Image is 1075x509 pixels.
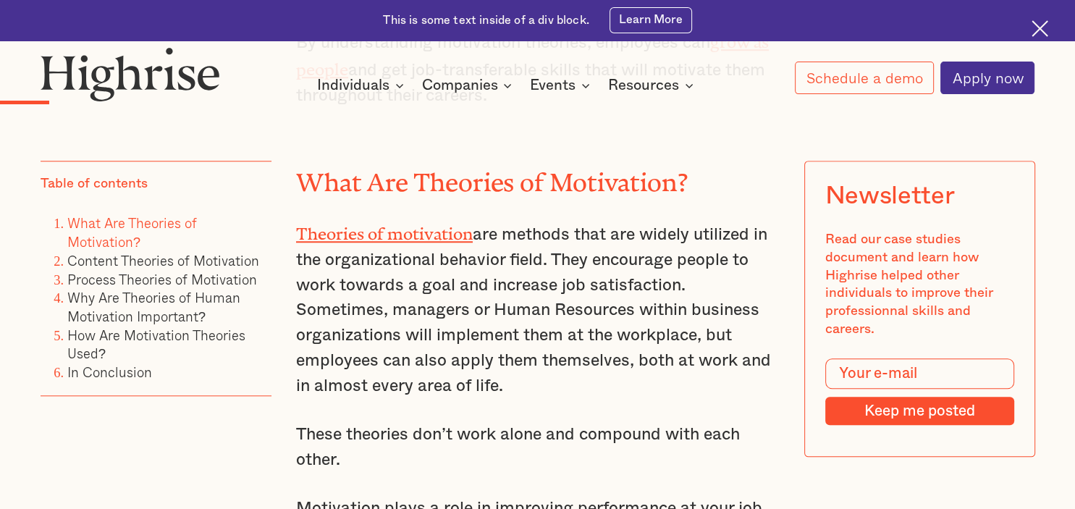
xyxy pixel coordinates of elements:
div: Individuals [317,77,408,94]
form: Modal Form [825,359,1013,426]
a: In Conclusion [67,362,152,383]
div: This is some text inside of a div block. [383,12,589,28]
div: Individuals [317,77,389,94]
div: Companies [421,77,516,94]
a: Learn More [610,7,692,33]
p: These theories don’t work alone and compound with each other. [296,422,779,473]
div: Resources [608,77,698,94]
div: Events [530,77,594,94]
div: Read our case studies document and learn how Highrise helped other individuals to improve their p... [825,232,1013,339]
div: Resources [608,77,679,94]
a: What Are Theories of Motivation? [67,213,197,253]
a: Content Theories of Motivation [67,251,259,272]
a: Apply now [940,62,1034,95]
input: Keep me posted [825,397,1013,426]
div: Events [530,77,576,94]
p: are methods that are widely utilized in the organizational behavior field. They encourage people ... [296,219,779,399]
a: Why Are Theories of Human Motivation Important? [67,287,240,327]
img: Highrise logo [41,47,220,101]
input: Your e-mail [825,359,1013,390]
img: Cross icon [1032,20,1048,37]
a: Theories of motivation [296,224,473,235]
div: Companies [421,77,497,94]
h2: What Are Theories of Motivation? [296,162,779,190]
div: Table of contents [41,175,148,193]
a: How Are Motivation Theories Used? [67,324,245,364]
a: Schedule a demo [795,62,934,94]
div: Newsletter [825,182,954,211]
a: Process Theories of Motivation [67,269,257,290]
